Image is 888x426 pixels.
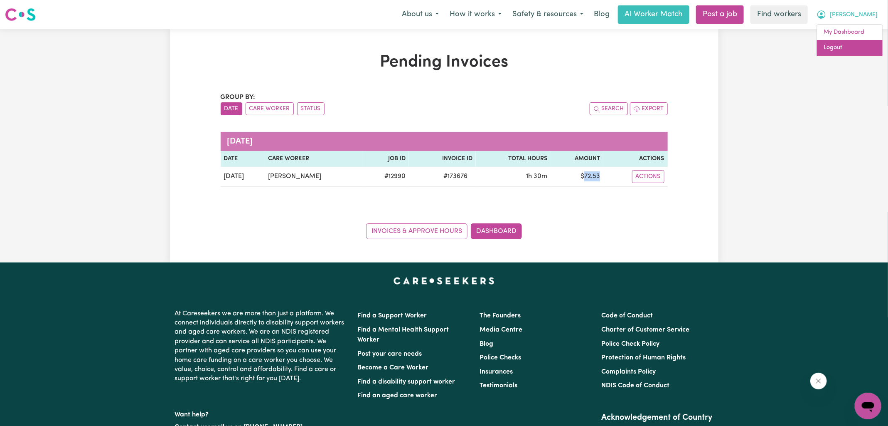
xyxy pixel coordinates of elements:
[394,277,494,284] a: Careseekers home page
[358,351,422,357] a: Post your care needs
[601,327,689,333] a: Charter of Customer Service
[601,341,659,347] a: Police Check Policy
[221,102,242,115] button: sort invoices by date
[601,413,713,423] h2: Acknowledgement of Country
[246,102,294,115] button: sort invoices by care worker
[363,151,409,167] th: Job ID
[444,6,507,23] button: How it works
[855,393,881,419] iframe: Button to launch messaging window
[297,102,325,115] button: sort invoices by paid status
[507,6,589,23] button: Safety & resources
[480,341,493,347] a: Blog
[750,5,808,24] a: Find workers
[601,354,686,361] a: Protection of Human Rights
[817,40,883,56] a: Logout
[221,167,265,187] td: [DATE]
[358,327,449,343] a: Find a Mental Health Support Worker
[358,312,427,319] a: Find a Support Worker
[526,173,548,180] span: 1 hour 30 minutes
[603,151,667,167] th: Actions
[358,364,429,371] a: Become a Care Worker
[480,312,521,319] a: The Founders
[221,151,265,167] th: Date
[817,25,883,40] a: My Dashboard
[811,6,883,23] button: My Account
[5,6,50,12] span: Need any help?
[480,327,522,333] a: Media Centre
[830,10,878,20] span: [PERSON_NAME]
[221,94,256,101] span: Group by:
[590,102,628,115] button: Search
[221,52,668,72] h1: Pending Invoices
[480,382,517,389] a: Testimonials
[358,392,438,399] a: Find an aged care worker
[175,407,348,419] p: Want help?
[601,382,669,389] a: NDIS Code of Conduct
[409,151,476,167] th: Invoice ID
[221,132,668,151] caption: [DATE]
[601,369,656,375] a: Complaints Policy
[817,24,883,56] div: My Account
[366,223,467,239] a: Invoices & Approve Hours
[265,151,363,167] th: Care Worker
[696,5,744,24] a: Post a job
[5,7,36,22] img: Careseekers logo
[363,167,409,187] td: # 12990
[396,6,444,23] button: About us
[5,5,36,24] a: Careseekers logo
[480,354,521,361] a: Police Checks
[630,102,668,115] button: Export
[265,167,363,187] td: [PERSON_NAME]
[632,170,664,183] button: Actions
[438,171,472,181] span: # 173676
[175,306,348,387] p: At Careseekers we are more than just a platform. We connect individuals directly to disability su...
[471,223,522,239] a: Dashboard
[589,5,615,24] a: Blog
[480,369,513,375] a: Insurances
[358,379,455,385] a: Find a disability support worker
[810,373,827,389] iframe: Close message
[618,5,689,24] a: AI Worker Match
[551,167,603,187] td: $ 72.53
[601,312,653,319] a: Code of Conduct
[476,151,551,167] th: Total Hours
[551,151,603,167] th: Amount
